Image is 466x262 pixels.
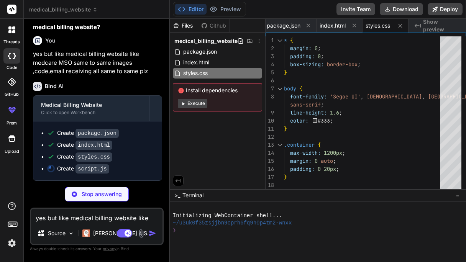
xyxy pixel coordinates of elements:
span: } [284,174,287,180]
div: 5 [266,69,274,77]
div: 6 [266,77,274,85]
div: Create [57,129,119,137]
div: 14 [266,149,274,157]
label: Upload [5,148,19,155]
span: padding: [290,53,315,60]
p: Source [48,229,66,237]
code: package.json [75,129,119,138]
span: 1.6 [330,109,339,116]
span: { [290,37,293,44]
div: Medical Billing Website [41,101,141,109]
span: 0 [315,157,318,164]
span: index.html [182,58,210,67]
span: medical_billing_website [174,37,238,45]
button: Editor [175,4,207,15]
span: package.json [267,22,300,29]
span: } [284,125,287,132]
span: margin: [290,45,312,52]
span: ; [321,53,324,60]
div: Create [57,141,112,149]
div: Click to open Workbench [41,110,141,116]
button: Deploy [428,3,463,15]
span: margin: [290,157,312,164]
h6: You [45,37,56,44]
span: ; [339,109,342,116]
h6: Bind AI [45,82,64,90]
div: 8 [266,93,274,101]
span: − [456,192,460,199]
span: sans-serif [290,101,321,108]
span: ; [358,61,361,68]
span: body [284,85,296,92]
span: Show preview [423,18,460,33]
span: color: [290,117,308,124]
span: styles.css [366,22,390,29]
div: 10 [266,117,274,125]
button: − [454,189,461,201]
img: attachment [137,229,146,238]
label: code [7,64,17,71]
span: box-sizing: [290,61,324,68]
span: 1200px [324,149,342,156]
div: Click to collapse the range. [275,85,285,93]
span: 20px [324,165,336,172]
span: 0 [318,53,321,60]
div: 7 [266,85,274,93]
button: Preview [207,4,244,15]
button: Execute [178,99,207,108]
span: { [318,141,321,148]
span: Install dependencies [178,87,257,94]
code: script.js [75,164,109,174]
label: threads [3,39,20,45]
div: 4 [266,61,274,69]
button: Medical Billing WebsiteClick to open Workbench [33,96,149,121]
img: Pick Models [68,230,74,237]
div: 9 [266,109,274,117]
code: index.html [75,141,112,150]
label: prem [7,120,17,126]
div: Create [57,165,109,173]
div: 11 [266,125,274,133]
span: ❯ [173,227,177,234]
div: 3 [266,52,274,61]
label: GitHub [5,91,19,98]
span: privacy [103,246,116,251]
span: , [422,93,425,100]
div: 18 [266,181,274,189]
span: line-height: [290,109,327,116]
p: [PERSON_NAME] 4 S.. [93,229,150,237]
p: Always double-check its answers. Your in Bind [30,245,164,252]
span: ; [321,101,324,108]
div: 16 [266,165,274,173]
span: max-width: [290,149,321,156]
img: settings [5,237,18,250]
span: border-box [327,61,358,68]
span: { [299,85,302,92]
span: ; [342,149,345,156]
span: #333 [318,117,330,124]
p: yes but like medical billing website like medcare MSO same to same images ,code,email receiving a... [33,50,162,76]
div: 12 [266,133,274,141]
div: 1 [266,36,274,44]
button: Download [380,3,423,15]
span: ; [333,157,336,164]
span: padding: [290,165,315,172]
span: ~/u3uk0f35zsjjbn9cprh6fq9h0p4tm2-wnxx [173,219,292,227]
span: ; [336,165,339,172]
strong: Shall I go ahead and build this complete medical billing website? [33,15,145,31]
span: [DEMOGRAPHIC_DATA] [367,93,422,100]
p: Stop answering [82,190,122,198]
span: ; [330,117,333,124]
span: 0 [318,165,321,172]
span: index.html [320,22,346,29]
div: 17 [266,173,274,181]
span: package.json [182,47,218,56]
div: Create [57,153,112,161]
span: auto [321,157,333,164]
span: Terminal [182,192,203,199]
div: 13 [266,141,274,149]
span: .container [284,141,315,148]
span: Initializing WebContainer shell... [173,212,282,219]
div: Click to collapse the range. [275,141,285,149]
span: ; [318,45,321,52]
